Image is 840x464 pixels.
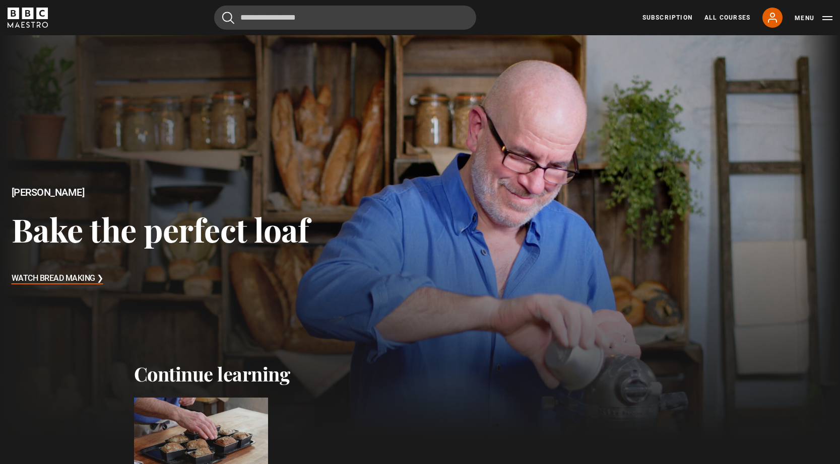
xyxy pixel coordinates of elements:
[12,187,309,198] h2: [PERSON_NAME]
[214,6,476,30] input: Search
[642,13,692,22] a: Subscription
[12,210,309,249] h3: Bake the perfect loaf
[134,362,706,385] h2: Continue learning
[795,13,832,23] button: Toggle navigation
[704,13,750,22] a: All Courses
[12,271,103,286] h3: Watch Bread Making ❯
[222,12,234,24] button: Submit the search query
[8,8,48,28] svg: BBC Maestro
